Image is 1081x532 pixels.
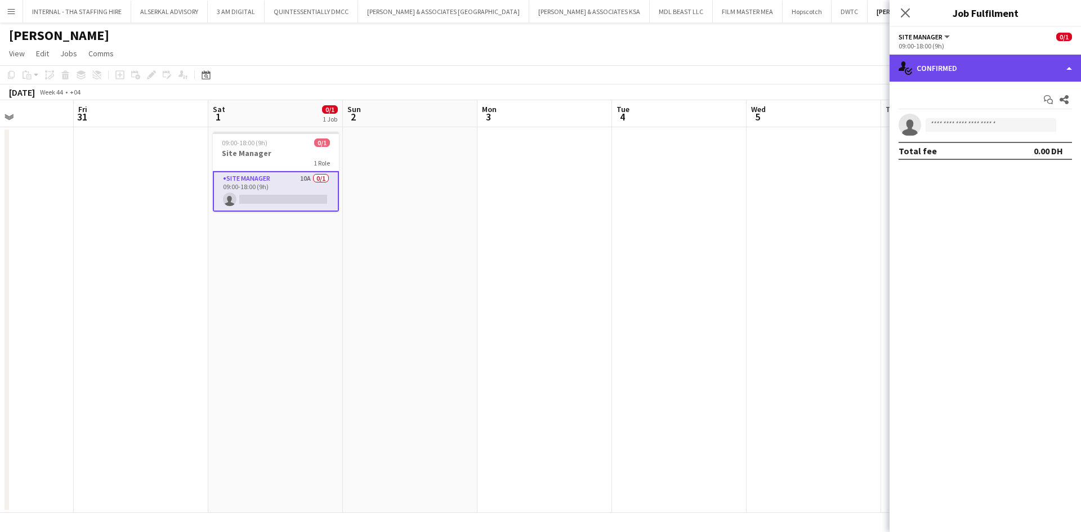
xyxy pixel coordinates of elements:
[32,46,53,61] a: Edit
[265,1,358,23] button: QUINTESSENTIALLY DMCC
[60,48,77,59] span: Jobs
[70,88,81,96] div: +04
[890,6,1081,20] h3: Job Fulfilment
[222,138,267,147] span: 09:00-18:00 (9h)
[131,1,208,23] button: ALSERKAL ADVISORY
[615,110,629,123] span: 4
[322,105,338,114] span: 0/1
[84,46,118,61] a: Comms
[899,33,952,41] button: Site Manager
[751,104,766,114] span: Wed
[886,104,900,114] span: Thu
[314,138,330,147] span: 0/1
[9,48,25,59] span: View
[9,27,109,44] h1: [PERSON_NAME]
[208,1,265,23] button: 3 AM DIGITAL
[78,104,87,114] span: Fri
[314,159,330,167] span: 1 Role
[884,110,900,123] span: 6
[1056,33,1072,41] span: 0/1
[213,132,339,212] app-job-card: 09:00-18:00 (9h)0/1Site Manager1 RoleSite Manager10A0/109:00-18:00 (9h)
[211,110,225,123] span: 1
[749,110,766,123] span: 5
[346,110,361,123] span: 2
[88,48,114,59] span: Comms
[650,1,713,23] button: MDL BEAST LLC
[1034,145,1063,157] div: 0.00 DH
[5,46,29,61] a: View
[890,55,1081,82] div: Confirmed
[323,115,337,123] div: 1 Job
[347,104,361,114] span: Sun
[482,104,497,114] span: Mon
[213,148,339,158] h3: Site Manager
[213,104,225,114] span: Sat
[899,33,942,41] span: Site Manager
[56,46,82,61] a: Jobs
[899,145,937,157] div: Total fee
[832,1,868,23] button: DWTC
[783,1,832,23] button: Hopscotch
[9,87,35,98] div: [DATE]
[213,171,339,212] app-card-role: Site Manager10A0/109:00-18:00 (9h)
[36,48,49,59] span: Edit
[77,110,87,123] span: 31
[899,42,1072,50] div: 09:00-18:00 (9h)
[358,1,529,23] button: [PERSON_NAME] & ASSOCIATES [GEOGRAPHIC_DATA]
[23,1,131,23] button: INTERNAL - THA STAFFING HIRE
[617,104,629,114] span: Tue
[529,1,650,23] button: [PERSON_NAME] & ASSOCIATES KSA
[868,1,936,23] button: [PERSON_NAME]
[480,110,497,123] span: 3
[713,1,783,23] button: FILM MASTER MEA
[37,88,65,96] span: Week 44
